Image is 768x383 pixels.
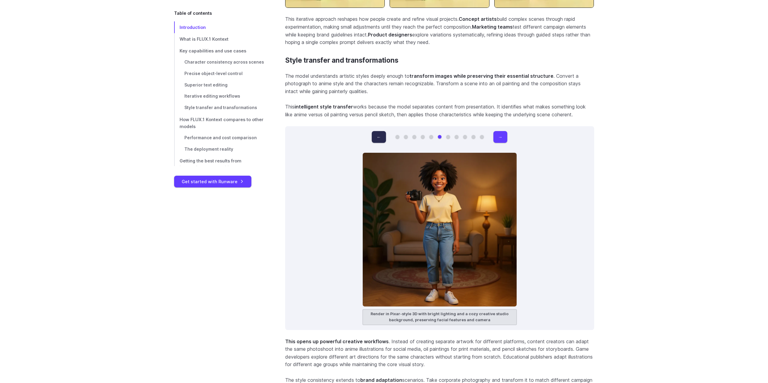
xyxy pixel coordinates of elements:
[285,338,594,369] p: . Instead of creating separate artwork for different platforms, content creators can adapt the sa...
[174,132,266,144] a: Performance and cost comparison
[404,135,408,139] button: Go to 2 of 11
[396,135,399,139] button: Go to 1 of 11
[446,135,450,139] button: Go to 7 of 11
[362,309,517,325] figcaption: Render in Pixar-style 3D with bright lighting and a cozy creative studio background, preserving f...
[174,155,266,174] a: Getting the best results from instruction-based editing
[360,377,402,383] strong: brand adaptation
[472,135,475,139] button: Go to 10 of 11
[493,131,507,143] button: →
[285,338,389,344] strong: This opens up powerful creative workflows
[184,71,243,76] span: Precise object-level control
[184,147,233,152] span: The deployment reality
[174,33,266,45] a: What is FLUX.1 Kontext
[180,117,263,129] span: How FLUX.1 Kontext compares to other models
[174,21,266,33] a: Introduction
[372,131,386,143] button: ←
[174,144,266,155] a: The deployment reality
[184,94,240,99] span: Iterative editing workflows
[285,15,594,46] p: This iterative approach reshapes how people create and refine visual projects. build complex scen...
[459,16,497,22] strong: Concept artists
[174,102,266,114] a: Style transfer and transformations
[362,152,517,307] img: Young woman with natural curly hair, wearing a pale yellow t-shirt and high-waisted jeans, holdin...
[472,24,513,30] strong: Marketing teams
[438,135,441,139] button: Go to 6 of 11
[174,68,266,80] a: Precise object-level control
[429,135,433,139] button: Go to 5 of 11
[463,135,467,139] button: Go to 9 of 11
[184,135,257,140] span: Performance and cost comparison
[184,60,264,64] span: Character consistency across scenes
[174,91,266,102] a: Iterative editing workflows
[174,114,266,132] a: How FLUX.1 Kontext compares to other models
[413,135,416,139] button: Go to 3 of 11
[295,104,353,110] strong: intelligent style transfer
[421,135,425,139] button: Go to 4 of 11
[174,10,212,17] span: Table of contents
[174,176,251,187] a: Get started with Runware
[174,45,266,57] a: Key capabilities and use cases
[184,105,257,110] span: Style transfer and transformations
[174,57,266,68] a: Character consistency across scenes
[480,135,484,139] button: Go to 11 of 11
[180,25,206,30] span: Introduction
[180,159,241,171] span: Getting the best results from instruction-based editing
[409,73,553,79] strong: transform images while preserving their essential structure
[180,48,246,53] span: Key capabilities and use cases
[285,103,594,118] p: This works because the model separates content from presentation. It identifies what makes someth...
[285,56,398,64] a: Style transfer and transformations
[180,36,228,42] span: What is FLUX.1 Kontext
[285,72,594,96] p: The model understands artistic styles deeply enough to . Convert a photograph to anime style and ...
[455,135,458,139] button: Go to 8 of 11
[174,80,266,91] a: Superior text editing
[184,83,228,87] span: Superior text editing
[368,32,412,38] strong: Product designers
